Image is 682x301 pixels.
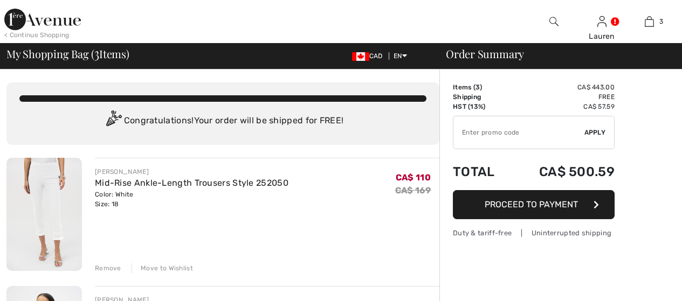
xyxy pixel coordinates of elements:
span: 3 [94,46,99,60]
td: Items ( ) [453,82,511,92]
a: Mid-Rise Ankle-Length Trousers Style 252050 [95,178,288,188]
td: Total [453,153,511,190]
td: Shipping [453,92,511,102]
img: Mid-Rise Ankle-Length Trousers Style 252050 [6,158,82,271]
a: Sign In [597,16,607,26]
button: Proceed to Payment [453,190,615,219]
img: My Info [597,15,607,28]
div: Color: White Size: 18 [95,190,288,209]
td: CA$ 443.00 [511,82,615,92]
span: 3 [476,83,480,91]
span: Proceed to Payment [485,199,578,209]
img: search the website [549,15,559,28]
img: Congratulation2.svg [102,110,124,132]
img: 1ère Avenue [4,9,81,30]
input: Promo code [453,116,584,149]
img: Canadian Dollar [352,52,369,61]
span: 3 [659,17,663,26]
div: Order Summary [433,48,676,59]
span: Apply [584,128,606,137]
td: Free [511,92,615,102]
span: CA$ 110 [396,172,431,183]
img: My Bag [645,15,654,28]
span: My Shopping Bag ( Items) [6,48,129,59]
span: EN [394,52,407,60]
td: HST (13%) [453,102,511,111]
div: Duty & tariff-free | Uninterrupted shipping [453,228,615,238]
a: 3 [626,15,673,28]
div: < Continue Shopping [4,30,70,40]
div: Remove [95,263,121,273]
td: CA$ 500.59 [511,153,615,190]
div: [PERSON_NAME] [95,167,288,177]
span: CAD [352,52,387,60]
td: CA$ 57.59 [511,102,615,111]
s: CA$ 169 [395,185,431,195]
div: Lauren [578,31,625,42]
div: Congratulations! Your order will be shipped for FREE! [19,110,426,132]
div: Move to Wishlist [132,263,193,273]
